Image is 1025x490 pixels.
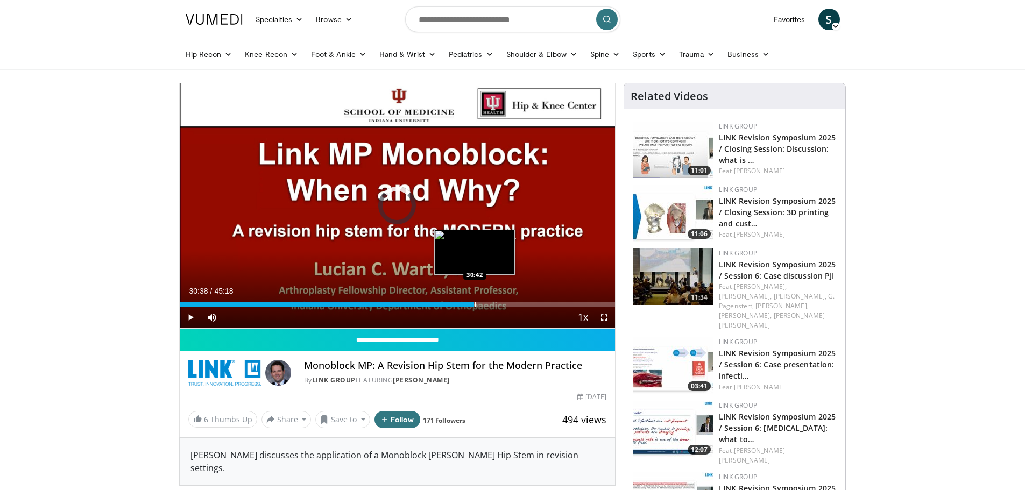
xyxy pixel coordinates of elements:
button: Play [180,307,201,328]
input: Search topics, interventions [405,6,620,32]
span: 11:01 [688,166,711,175]
img: image.jpeg [434,230,515,275]
a: Favorites [767,9,812,30]
button: Fullscreen [593,307,615,328]
a: LINK Revision Symposium 2025 / Session 6: Case presentation: infecti… [719,348,836,381]
a: S [818,9,840,30]
span: 11:34 [688,293,711,302]
div: Feat. [719,230,837,239]
a: Business [721,44,776,65]
button: Mute [201,307,223,328]
div: Progress Bar [180,302,616,307]
span: 12:07 [688,445,711,455]
a: Pediatrics [442,44,500,65]
div: Feat. [719,166,837,176]
div: Feat. [719,446,837,465]
a: LINK Revision Symposium 2025 / Session 6: Case discussion PJI [719,259,836,281]
a: 6 Thumbs Up [188,411,257,428]
div: By FEATURING [304,375,606,385]
a: 171 followers [423,416,465,425]
a: Knee Recon [238,44,305,65]
a: LINK Group [719,185,757,194]
span: 11:06 [688,229,711,239]
span: 6 [204,414,208,424]
a: Shoulder & Elbow [500,44,584,65]
a: LINK Group [719,401,757,410]
a: [PERSON_NAME] [734,382,785,392]
a: LINK Revision Symposium 2025 / Session 6: [MEDICAL_DATA]: what to… [719,411,836,444]
h4: Related Videos [631,90,708,103]
a: [PERSON_NAME], [719,292,772,301]
a: Browse [309,9,359,30]
a: 11:06 [633,185,713,242]
span: 03:41 [688,381,711,391]
div: [PERSON_NAME] discusses the application of a Monoblock [PERSON_NAME] Hip Stem in revision settings. [180,438,616,485]
div: Feat. [719,282,837,330]
button: Playback Rate [572,307,593,328]
a: LINK Group [719,122,757,131]
a: Trauma [673,44,722,65]
span: 45:18 [214,287,233,295]
img: d726894d-c584-45b3-b64c-4eb167e1d57f.150x105_q85_crop-smart_upscale.jpg [633,122,713,178]
img: Avatar [265,360,291,386]
a: Spine [584,44,626,65]
a: Sports [626,44,673,65]
a: Foot & Ankle [305,44,373,65]
a: [PERSON_NAME], [755,301,808,310]
a: [PERSON_NAME] [PERSON_NAME] [719,311,825,330]
img: 440c891d-8a23-4712-9682-07bff2e9206f.150x105_q85_crop-smart_upscale.jpg [633,401,713,457]
a: 11:01 [633,122,713,178]
span: 494 views [562,413,606,426]
a: LINK Group [719,472,757,481]
a: Hand & Wrist [373,44,442,65]
button: Save to [315,411,370,428]
a: [PERSON_NAME] [393,375,450,385]
a: [PERSON_NAME], [719,311,772,320]
span: 30:38 [189,287,208,295]
a: 03:41 [633,337,713,394]
a: 12:07 [633,401,713,457]
a: G. Pagenstert, [719,292,835,310]
a: LINK Revision Symposium 2025 / Closing Session: Discussion: what is … [719,132,836,165]
a: Hip Recon [179,44,239,65]
a: [PERSON_NAME] [734,166,785,175]
a: LINK Group [312,375,356,385]
a: [PERSON_NAME], [774,292,826,301]
div: Feat. [719,382,837,392]
span: / [210,287,213,295]
div: [DATE] [577,392,606,402]
a: [PERSON_NAME], [734,282,787,291]
a: LINK Revision Symposium 2025 / Closing Session: 3D printing and cust… [719,196,836,229]
video-js: Video Player [180,83,616,329]
img: LINK Group [188,360,261,386]
a: [PERSON_NAME] [734,230,785,239]
img: VuMedi Logo [186,14,243,25]
a: [PERSON_NAME] [PERSON_NAME] [719,446,785,465]
img: de4fec30-9828-4cfe-a83a-6d0525159095.150x105_q85_crop-smart_upscale.jpg [633,185,713,242]
a: LINK Group [719,248,757,258]
img: e1c252b0-fe81-4f0c-89fb-afada9a0ab5f.150x105_q85_crop-smart_upscale.jpg [633,337,713,394]
button: Follow [374,411,421,428]
button: Share [261,411,312,428]
a: Specialties [249,9,310,30]
a: 11:34 [633,248,713,305]
img: b10511b6-79e2-46bc-baab-d1274e8fbef4.150x105_q85_crop-smart_upscale.jpg [633,248,713,305]
h4: Monoblock MP: A Revision Hip Stem for the Modern Practice [304,360,606,372]
a: LINK Group [719,337,757,346]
